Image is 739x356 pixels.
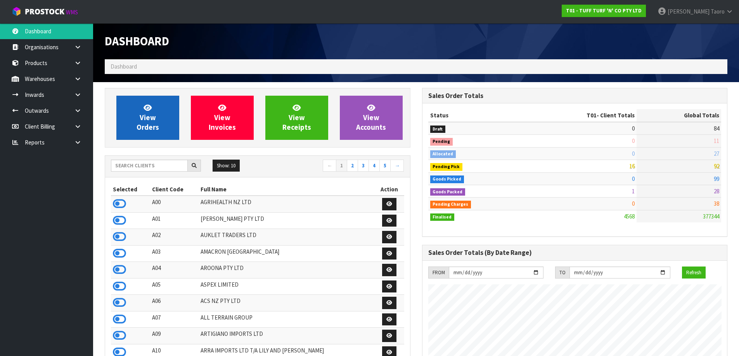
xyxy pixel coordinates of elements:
a: ViewInvoices [191,96,254,140]
td: ARTIGIANO IMPORTS LTD [199,328,374,344]
td: A09 [150,328,199,344]
th: Global Totals [637,109,721,122]
img: cube-alt.png [12,7,21,16]
td: A06 [150,295,199,311]
div: FROM [428,267,449,279]
a: T01 - TUFF TURF 'N' CO PTY LTD [562,5,646,17]
span: [PERSON_NAME] [668,8,710,15]
td: A05 [150,278,199,295]
span: ProStock [25,7,64,17]
span: Pending Pick [430,163,463,171]
span: 0 [632,200,635,207]
small: WMS [66,9,78,16]
th: Full Name [199,183,374,196]
a: 2 [347,160,358,172]
span: Finalised [430,213,455,221]
span: 377344 [703,213,719,220]
a: ViewOrders [116,96,179,140]
td: A02 [150,229,199,246]
th: Client Code [150,183,199,196]
td: [PERSON_NAME] PTY LTD [199,212,374,229]
a: 3 [358,160,369,172]
span: 1 [632,187,635,195]
span: T01 [587,112,597,119]
span: View Accounts [356,103,386,132]
a: ← [323,160,336,172]
td: ALL TERRAIN GROUP [199,311,374,328]
span: 99 [714,175,719,182]
span: 27 [714,150,719,157]
span: View Invoices [209,103,236,132]
button: Show: 10 [213,160,240,172]
div: TO [555,267,569,279]
span: View Receipts [282,103,311,132]
span: 92 [714,162,719,170]
span: 0 [632,125,635,132]
span: 11 [714,137,719,144]
td: A01 [150,212,199,229]
span: Draft [430,126,446,133]
a: → [390,160,404,172]
span: 4568 [624,213,635,220]
a: ViewAccounts [340,96,403,140]
a: 1 [336,160,347,172]
span: Pending Charges [430,201,471,208]
th: Action [375,183,404,196]
a: ViewReceipts [265,96,328,140]
a: 4 [369,160,380,172]
button: Refresh [682,267,706,279]
td: ACS NZ PTY LTD [199,295,374,311]
span: Taoro [711,8,725,15]
span: View Orders [137,103,159,132]
nav: Page navigation [263,160,404,173]
span: 84 [714,125,719,132]
strong: T01 - TUFF TURF 'N' CO PTY LTD [566,7,642,14]
td: A07 [150,311,199,328]
span: Pending [430,138,453,146]
span: 0 [632,137,635,144]
span: 38 [714,200,719,207]
span: Dashboard [111,63,137,70]
th: Selected [111,183,150,196]
td: AMACRON [GEOGRAPHIC_DATA] [199,245,374,262]
span: 28 [714,187,719,195]
th: Status [428,109,525,122]
td: A03 [150,245,199,262]
td: AGRIHEALTH NZ LTD [199,196,374,212]
span: Allocated [430,150,456,158]
span: Goods Picked [430,175,464,183]
h3: Sales Order Totals [428,92,722,100]
span: Dashboard [105,34,169,48]
h3: Sales Order Totals (By Date Range) [428,249,722,256]
a: 5 [379,160,391,172]
td: A04 [150,262,199,279]
span: Goods Packed [430,188,466,196]
span: 0 [632,175,635,182]
td: AUKLET TRADERS LTD [199,229,374,246]
input: Search clients [111,160,188,172]
td: AROONA PTY LTD [199,262,374,279]
span: 0 [632,150,635,157]
td: A00 [150,196,199,212]
th: - Client Totals [524,109,637,122]
span: 16 [629,162,635,170]
td: ASPEX LIMITED [199,278,374,295]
